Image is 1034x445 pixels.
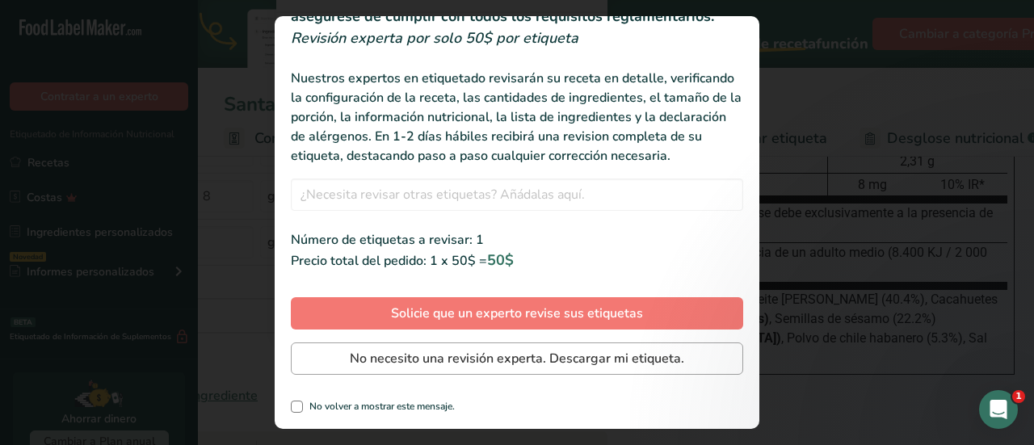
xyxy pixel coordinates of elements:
span: No volver a mostrar este mensaje. [303,401,455,413]
iframe: Intercom live chat [979,390,1018,429]
div: Revisión experta por solo 50$ por etiqueta [291,27,743,49]
div: Número de etiquetas a revisar: 1 [291,230,743,250]
div: Precio total del pedido: 1 x 50$ = [291,250,743,271]
button: Solicie que un experto revise sus etiquetas [291,297,743,330]
button: No necesito una revisión experta. Descargar mi etiqueta. [291,342,743,375]
span: No necesito una revisión experta. Descargar mi etiqueta. [350,349,684,368]
div: Nuestros expertos en etiquetado revisarán su receta en detalle, verificando la configuración de l... [291,69,743,166]
span: 50$ [487,250,514,270]
span: 1 [1012,390,1025,403]
input: ¿Necesita revisar otras etiquetas? Añádalas aquí. [291,178,743,211]
span: Solicie que un experto revise sus etiquetas [391,304,643,323]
